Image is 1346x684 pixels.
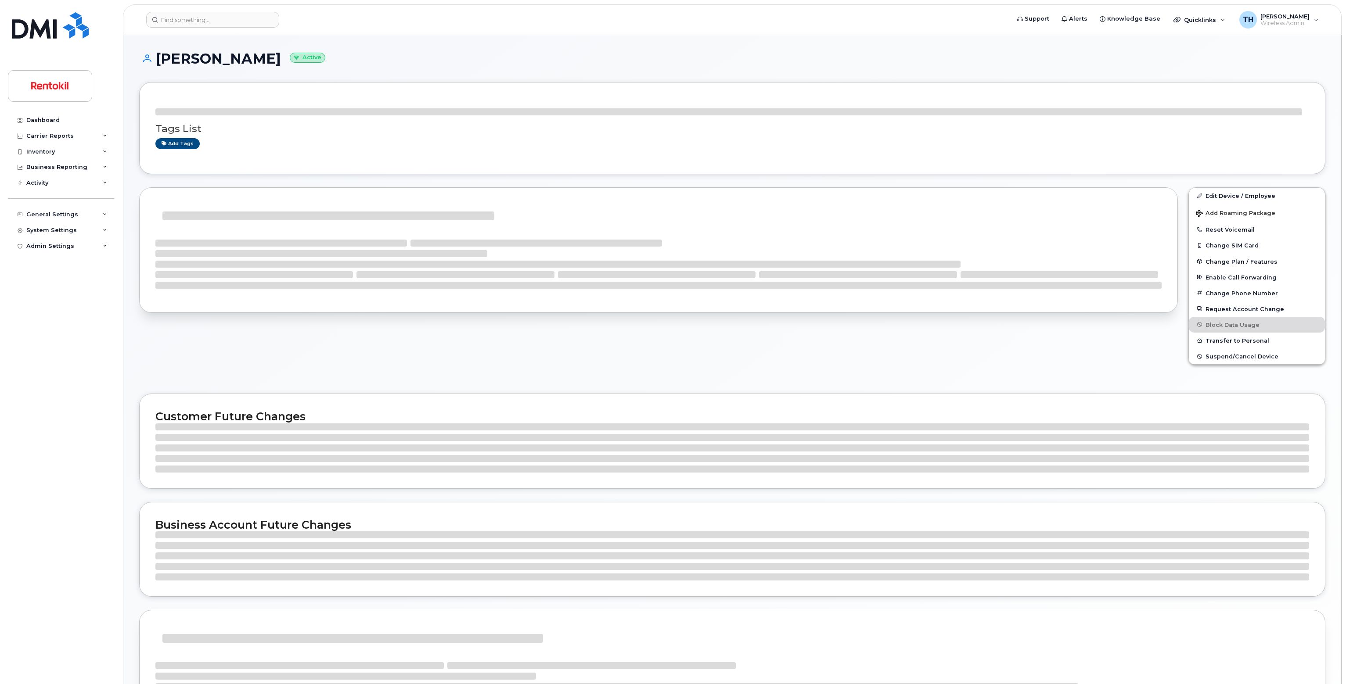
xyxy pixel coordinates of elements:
[1189,254,1325,269] button: Change Plan / Features
[1189,269,1325,285] button: Enable Call Forwarding
[155,138,200,149] a: Add tags
[1189,222,1325,237] button: Reset Voicemail
[1196,210,1275,218] span: Add Roaming Package
[1189,333,1325,348] button: Transfer to Personal
[155,410,1309,423] h2: Customer Future Changes
[155,518,1309,531] h2: Business Account Future Changes
[139,51,1325,66] h1: [PERSON_NAME]
[290,53,325,63] small: Active
[155,123,1309,134] h3: Tags List
[1189,188,1325,204] a: Edit Device / Employee
[1206,258,1278,265] span: Change Plan / Features
[1206,274,1277,280] span: Enable Call Forwarding
[1189,237,1325,253] button: Change SIM Card
[1189,204,1325,222] button: Add Roaming Package
[1189,301,1325,317] button: Request Account Change
[1189,285,1325,301] button: Change Phone Number
[1206,353,1278,360] span: Suspend/Cancel Device
[1189,348,1325,364] button: Suspend/Cancel Device
[1189,317,1325,333] button: Block Data Usage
